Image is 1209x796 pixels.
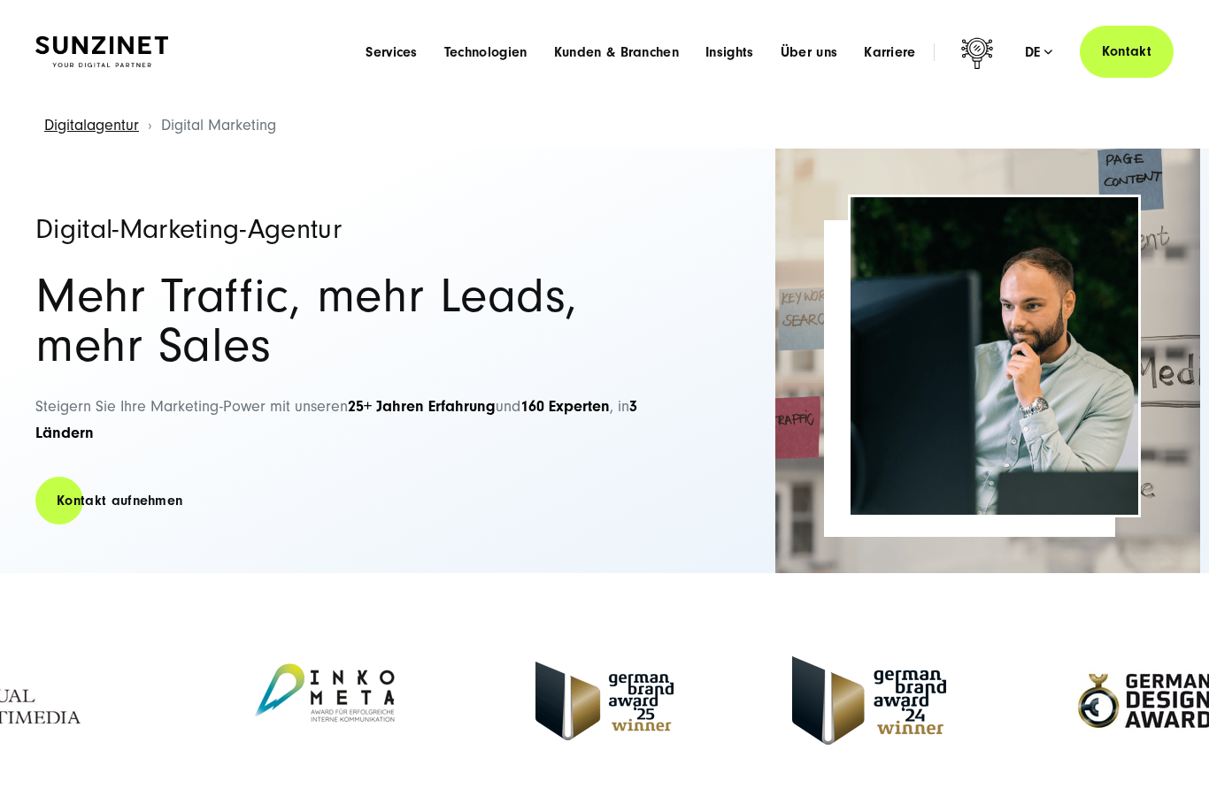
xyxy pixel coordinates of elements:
[1080,26,1174,78] a: Kontakt
[348,397,496,416] strong: 25+ Jahren Erfahrung
[44,116,139,134] a: Digitalagentur
[554,43,679,61] a: Kunden & Branchen
[705,43,754,61] a: Insights
[444,43,527,61] a: Technologien
[520,397,610,416] strong: 160 Experten
[35,215,655,243] h1: Digital-Marketing-Agentur
[35,272,655,371] h2: Mehr Traffic, mehr Leads, mehr Sales
[366,43,418,61] a: Services
[864,43,916,61] a: Karriere
[1025,43,1053,61] div: de
[35,397,637,443] span: Steigern Sie Ihre Marketing-Power mit unseren und , in
[535,662,674,740] img: German Brand Award winner 2025 - Full Service Digital Agentur SUNZINET
[775,149,1200,573] img: Full-Service Digitalagentur SUNZINET - Digital Marketing_2
[781,43,838,61] a: Über uns
[35,476,204,526] a: Kontakt aufnehmen
[35,36,168,67] img: SUNZINET Full Service Digital Agentur
[792,656,946,745] img: German-Brand-Award - Full Service digital agentur SUNZINET
[231,647,417,754] img: Inkometa Award für interne Kommunikation - Full Service Digitalagentur SUNZINET
[851,197,1138,515] img: Full-Service Digitalagentur SUNZINET - Digital Marketing
[161,116,276,134] span: Digital Marketing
